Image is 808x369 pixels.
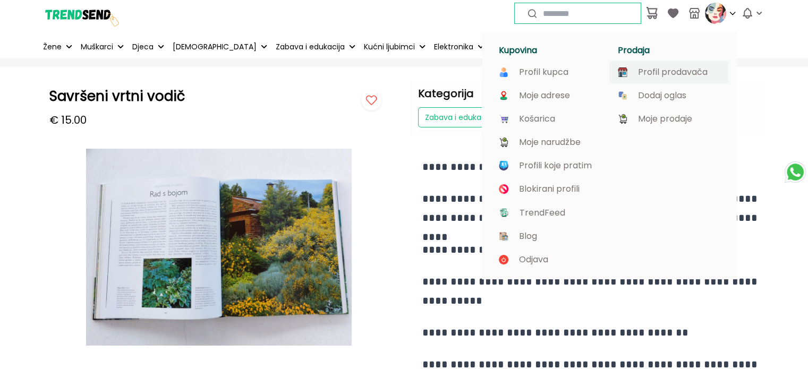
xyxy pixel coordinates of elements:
a: Profil prodavača [618,67,720,77]
p: Moje prodaje [638,114,692,124]
img: image [499,67,508,77]
a: Moje narudžbe [499,138,601,147]
p: Elektronika [434,41,473,53]
p: Blokirani profili [519,184,580,194]
img: image [618,67,627,77]
img: image [499,114,508,124]
p: € 15.00 [49,113,87,127]
a: Moje adrese [499,91,601,100]
img: image [499,231,508,241]
img: image [499,138,508,147]
a: TrendFeed [499,208,601,218]
p: TrendFeed [520,208,565,218]
a: Profili koje pratim [499,161,601,170]
button: [DEMOGRAPHIC_DATA] [171,35,269,58]
p: Žene [43,41,62,53]
a: Blog [499,231,601,241]
button: Elektronika [432,35,486,58]
h1: Kupovina [499,45,605,56]
img: image [499,161,508,170]
img: follow button [359,88,384,114]
p: Košarica [519,114,555,124]
p: Moje adrese [519,91,570,100]
p: Muškarci [81,41,113,53]
img: image [499,255,508,264]
p: Profili koje pratim [519,161,592,170]
p: [DEMOGRAPHIC_DATA] [173,41,257,53]
p: Odjava [519,255,548,264]
button: Zabava i edukacija [274,35,358,58]
p: Moje narudžbe [519,138,581,147]
p: Profil kupca [519,67,568,77]
p: Dodaj oglas [638,91,686,100]
p: Kućni ljubimci [364,41,415,53]
a: Zabava i edukacija [418,107,501,127]
a: Dodaj oglas [618,91,720,100]
p: Djeca [132,41,154,53]
h1: Prodaja [618,45,724,56]
img: profile picture [705,3,726,24]
img: image [618,114,627,124]
p: Blog [519,231,537,241]
a: Profil kupca [499,67,601,77]
p: Zabava i edukacija [276,41,345,53]
h1: Savršeni vrtni vodič [49,88,332,104]
button: Djeca [130,35,166,58]
img: image [499,184,508,194]
button: Žene [41,35,74,58]
h2: Kategorija [418,88,757,99]
button: Kućni ljubimci [362,35,428,58]
img: image [499,208,509,218]
p: Profil prodavača [638,67,708,77]
img: Savršeni vrtni vodič [86,149,352,346]
img: image [499,91,508,100]
a: Košarica [499,114,601,124]
a: Moje prodaje [618,114,720,124]
a: Blokirani profili [499,184,601,194]
img: image [618,91,627,100]
button: Muškarci [79,35,126,58]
